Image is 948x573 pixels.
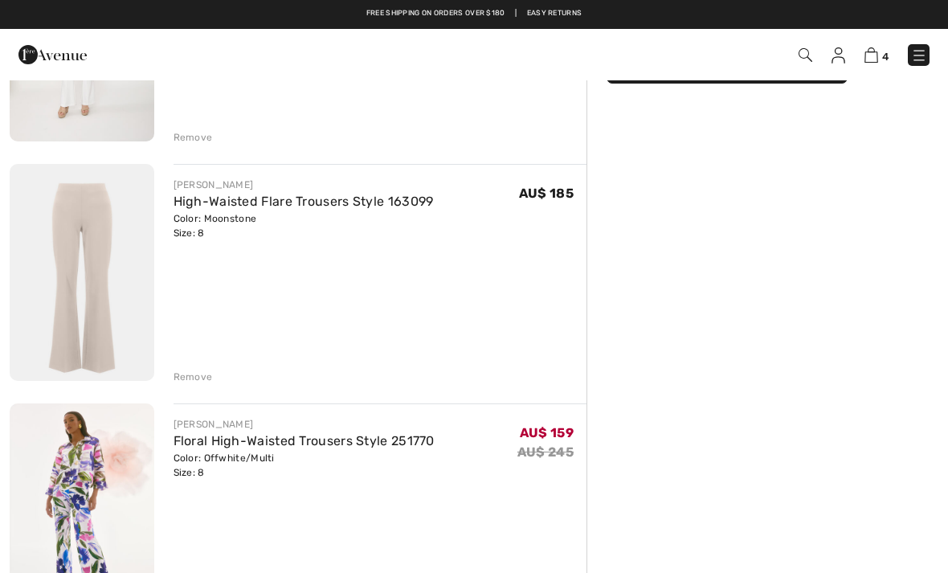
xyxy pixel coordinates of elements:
[174,370,213,384] div: Remove
[174,451,435,480] div: Color: Offwhite/Multi Size: 8
[519,186,574,201] span: AU$ 185
[882,51,889,63] span: 4
[174,178,434,192] div: [PERSON_NAME]
[515,8,517,19] span: |
[18,46,87,61] a: 1ère Avenue
[366,8,505,19] a: Free shipping on orders over $180
[864,47,878,63] img: Shopping Bag
[174,417,435,432] div: [PERSON_NAME]
[911,47,927,63] img: Menu
[517,444,574,460] s: AU$ 245
[527,8,582,19] a: Easy Returns
[174,433,435,448] a: Floral High-Waisted Trousers Style 251770
[832,47,845,63] img: My Info
[18,39,87,71] img: 1ère Avenue
[174,130,213,145] div: Remove
[174,194,434,209] a: High-Waisted Flare Trousers Style 163099
[174,211,434,240] div: Color: Moonstone Size: 8
[864,45,889,64] a: 4
[10,164,154,380] img: High-Waisted Flare Trousers Style 163099
[799,48,812,62] img: Search
[520,425,574,440] span: AU$ 159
